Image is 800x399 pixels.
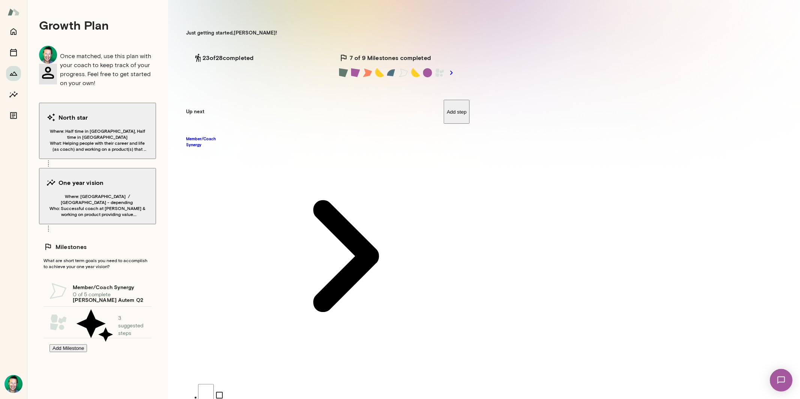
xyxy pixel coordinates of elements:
[39,46,57,64] img: Brian Lawrence
[47,128,149,152] span: Where: Half time in [GEOGRAPHIC_DATA], Half time in [GEOGRAPHIC_DATA] What: Helping people with t...
[39,18,156,32] h4: Growth Plan
[73,291,146,298] p: 0 of 5 complete
[39,168,156,224] button: One year visionWhere: [GEOGRAPHIC_DATA] / [GEOGRAPHIC_DATA] - depending Who: Successful coach at ...
[44,275,152,358] div: Member/Coach Synergy0 of 5 complete[PERSON_NAME] Autem Q23 suggested stepsAdd Milestone
[59,113,88,122] h6: North star
[6,24,21,39] button: Home
[186,29,470,37] h5: Just getting started, [PERSON_NAME] !
[444,100,470,124] button: Add step
[8,5,20,19] img: Mento
[73,296,146,304] h6: [PERSON_NAME] Autem Q2
[73,283,146,291] h6: Member/Coach Synergy
[5,375,23,393] img: Brian Lawrence
[6,45,21,60] button: Sessions
[350,53,431,62] h6: 7 of 9 Milestones completed
[47,193,149,217] span: Where: [GEOGRAPHIC_DATA] / [GEOGRAPHIC_DATA] - depending Who: Successful coach at [PERSON_NAME] &...
[44,275,152,307] a: Member/Coach Synergy0 of 5 complete
[203,53,254,62] a: 23of28completed
[39,103,156,159] button: North starWhere: Half time in [GEOGRAPHIC_DATA], Half time in [GEOGRAPHIC_DATA] What: Helping peo...
[186,136,470,376] a: Member/Coach Synergy
[6,87,21,102] button: Insights
[6,66,21,81] button: Growth Plan
[56,242,87,251] h6: Milestones
[186,108,204,115] h5: Up next
[50,344,87,352] button: Add Milestone
[44,307,152,338] a: [PERSON_NAME] Autem Q23 suggested steps
[44,257,152,269] span: What are short term goals you need to accomplish to achieve your one year vision?
[59,178,104,187] h6: One year vision
[60,52,156,88] p: Once matched, use this plan with your coach to keep track of your progress. Feel free to get star...
[6,108,21,123] button: Documents
[73,304,146,348] p: 3 suggested steps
